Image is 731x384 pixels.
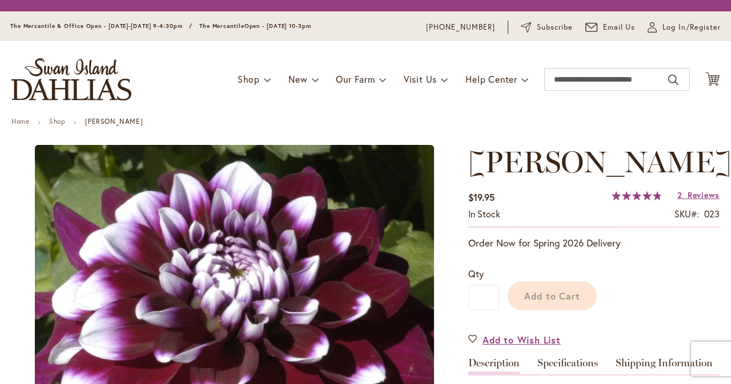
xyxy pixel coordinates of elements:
[336,73,375,85] span: Our Farm
[11,58,131,100] a: store logo
[238,73,260,85] span: Shop
[483,333,561,346] span: Add to Wish List
[674,208,699,220] strong: SKU
[688,189,720,200] span: Reviews
[244,22,311,30] span: Open - [DATE] 10-3pm
[537,22,573,33] span: Subscribe
[10,22,244,30] span: The Mercantile & Office Open - [DATE]-[DATE] 9-4:30pm / The Mercantile
[465,73,517,85] span: Help Center
[537,358,598,374] a: Specifications
[468,358,520,374] a: Description
[521,22,573,33] a: Subscribe
[468,191,495,203] span: $19.95
[468,236,720,250] p: Order Now for Spring 2026 Delivery
[648,22,721,33] a: Log In/Register
[468,333,561,346] a: Add to Wish List
[85,117,143,126] strong: [PERSON_NAME]
[677,189,720,200] a: 2 Reviews
[288,73,307,85] span: New
[468,268,484,280] span: Qty
[49,117,65,126] a: Shop
[468,208,500,221] div: Availability
[662,22,721,33] span: Log In/Register
[11,117,29,126] a: Home
[426,22,495,33] a: [PHONE_NUMBER]
[704,208,720,221] div: 023
[612,191,662,200] div: 97%
[585,22,636,33] a: Email Us
[603,22,636,33] span: Email Us
[468,208,500,220] span: In stock
[404,73,437,85] span: Visit Us
[677,189,682,200] span: 2
[616,358,713,374] a: Shipping Information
